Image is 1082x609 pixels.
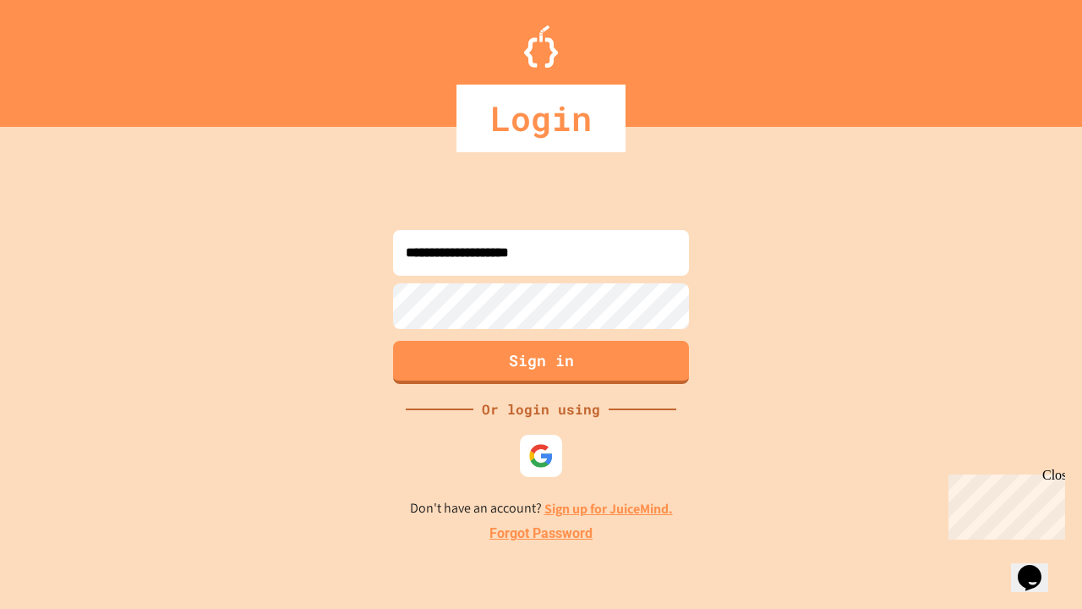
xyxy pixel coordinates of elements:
a: Sign up for JuiceMind. [544,500,673,518]
img: google-icon.svg [528,443,554,469]
div: Or login using [473,399,609,420]
a: Forgot Password [489,524,593,544]
div: Login [456,85,626,152]
iframe: chat widget [942,468,1065,540]
button: Sign in [393,341,689,384]
iframe: chat widget [1011,541,1065,592]
p: Don't have an account? [410,498,673,519]
img: Logo.svg [524,25,558,68]
div: Chat with us now!Close [7,7,117,107]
